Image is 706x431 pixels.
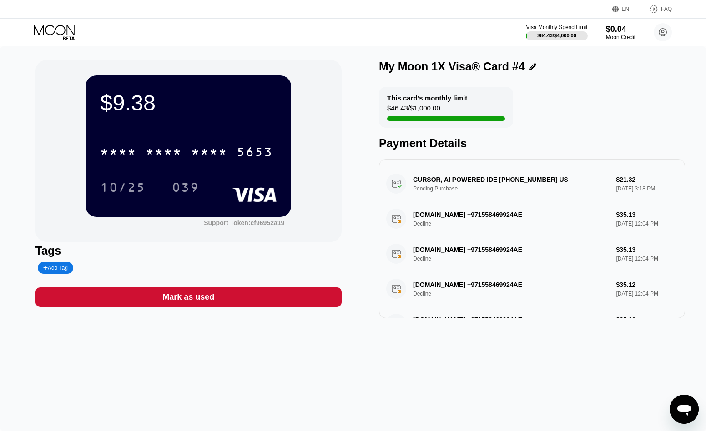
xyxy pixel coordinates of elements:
div: This card’s monthly limit [387,94,467,102]
div: Tags [35,244,342,257]
div: 5653 [237,146,273,160]
div: FAQ [640,5,672,14]
iframe: Button to launch messaging window [670,395,699,424]
div: Payment Details [379,137,685,150]
div: EN [612,5,640,14]
div: Add Tag [38,262,73,274]
div: 10/25 [93,176,152,199]
div: Visa Monthly Spend Limit [526,24,587,30]
div: 10/25 [100,181,146,196]
div: Support Token:cf96952a19 [204,219,284,226]
div: FAQ [661,6,672,12]
div: My Moon 1X Visa® Card #4 [379,60,525,73]
div: Add Tag [43,265,68,271]
div: 039 [172,181,199,196]
div: $9.38 [100,90,277,115]
div: Support Token: cf96952a19 [204,219,284,226]
div: Moon Credit [606,34,635,40]
div: 039 [165,176,206,199]
div: $0.04Moon Credit [606,25,635,40]
div: EN [622,6,630,12]
div: Mark as used [162,292,214,302]
div: $46.43 / $1,000.00 [387,104,440,116]
div: $0.04 [606,25,635,34]
div: Visa Monthly Spend Limit$84.43/$4,000.00 [526,24,587,40]
div: $84.43 / $4,000.00 [537,33,576,38]
div: Mark as used [35,287,342,307]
